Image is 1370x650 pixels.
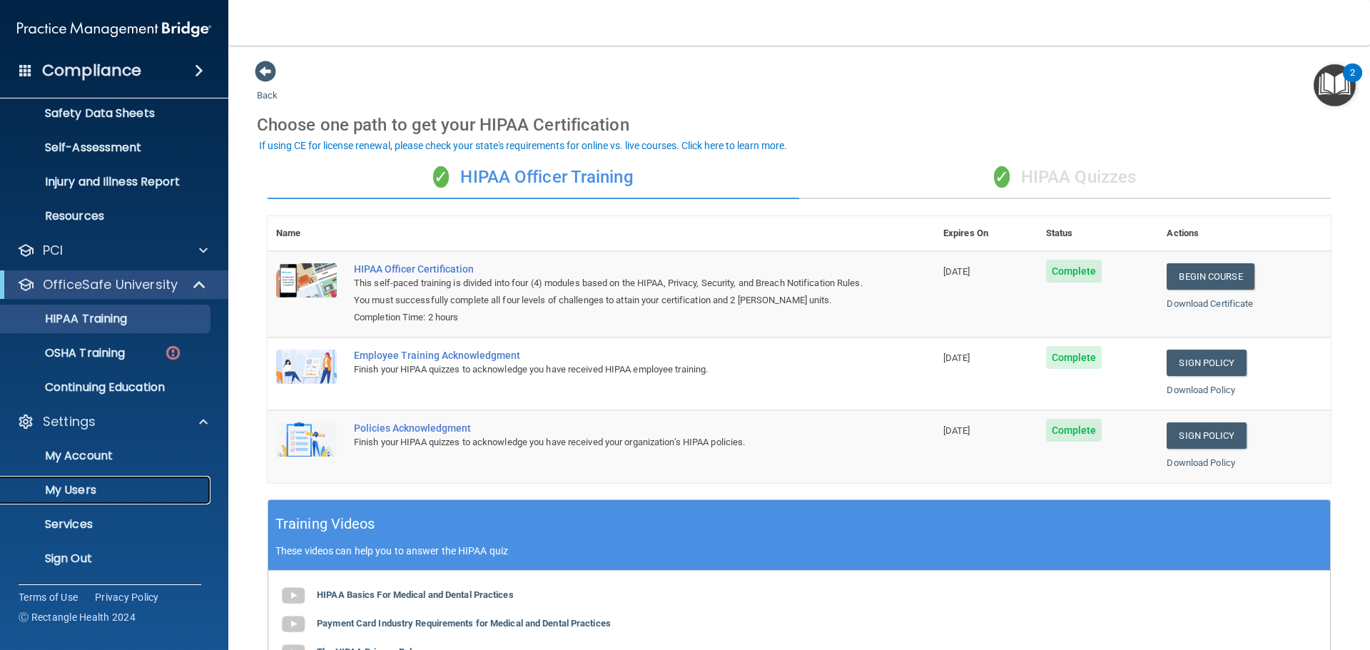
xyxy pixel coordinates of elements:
p: My Users [9,483,204,497]
div: 2 [1350,73,1355,91]
img: gray_youtube_icon.38fcd6cc.png [279,582,308,610]
img: gray_youtube_icon.38fcd6cc.png [279,610,308,639]
th: Actions [1158,216,1331,251]
h4: Compliance [42,61,141,81]
a: HIPAA Officer Certification [354,263,863,275]
span: ✓ [994,166,1010,188]
span: [DATE] [943,352,970,363]
span: Ⓒ Rectangle Health 2024 [19,610,136,624]
a: Privacy Policy [95,590,159,604]
a: Settings [17,413,208,430]
a: Sign Policy [1167,422,1246,449]
p: My Account [9,449,204,463]
p: Settings [43,413,96,430]
div: Policies Acknowledgment [354,422,863,434]
a: PCI [17,242,208,259]
p: Services [9,517,204,532]
th: Name [268,216,345,251]
p: OSHA Training [9,346,125,360]
p: OfficeSafe University [43,276,178,293]
p: HIPAA Training [9,312,127,326]
a: Back [257,73,278,101]
a: Download Certificate [1167,298,1253,309]
button: Open Resource Center, 2 new notifications [1314,64,1356,106]
th: Expires On [935,216,1037,251]
p: Sign Out [9,552,204,566]
a: Terms of Use [19,590,78,604]
p: These videos can help you to answer the HIPAA quiz [275,545,1323,557]
span: Complete [1046,419,1102,442]
p: PCI [43,242,63,259]
div: Employee Training Acknowledgment [354,350,863,361]
span: ✓ [433,166,449,188]
th: Status [1037,216,1159,251]
a: Begin Course [1167,263,1254,290]
div: Finish your HIPAA quizzes to acknowledge you have received HIPAA employee training. [354,361,863,378]
img: danger-circle.6113f641.png [164,344,182,362]
b: HIPAA Basics For Medical and Dental Practices [317,589,514,600]
p: Safety Data Sheets [9,106,204,121]
span: Complete [1046,346,1102,369]
span: [DATE] [943,425,970,436]
b: Payment Card Industry Requirements for Medical and Dental Practices [317,618,611,629]
p: Resources [9,209,204,223]
div: Completion Time: 2 hours [354,309,863,326]
div: If using CE for license renewal, please check your state's requirements for online vs. live cours... [259,141,787,151]
button: If using CE for license renewal, please check your state's requirements for online vs. live cours... [257,138,789,153]
span: Complete [1046,260,1102,283]
a: Download Policy [1167,385,1235,395]
div: This self-paced training is divided into four (4) modules based on the HIPAA, Privacy, Security, ... [354,275,863,309]
div: Finish your HIPAA quizzes to acknowledge you have received your organization’s HIPAA policies. [354,434,863,451]
div: HIPAA Officer Training [268,156,799,199]
img: PMB logo [17,15,211,44]
a: OfficeSafe University [17,276,207,293]
h5: Training Videos [275,512,375,537]
a: Sign Policy [1167,350,1246,376]
p: Injury and Illness Report [9,175,204,189]
span: [DATE] [943,266,970,277]
a: Download Policy [1167,457,1235,468]
p: Self-Assessment [9,141,204,155]
p: Continuing Education [9,380,204,395]
div: Choose one path to get your HIPAA Certification [257,104,1341,146]
div: HIPAA Quizzes [799,156,1331,199]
